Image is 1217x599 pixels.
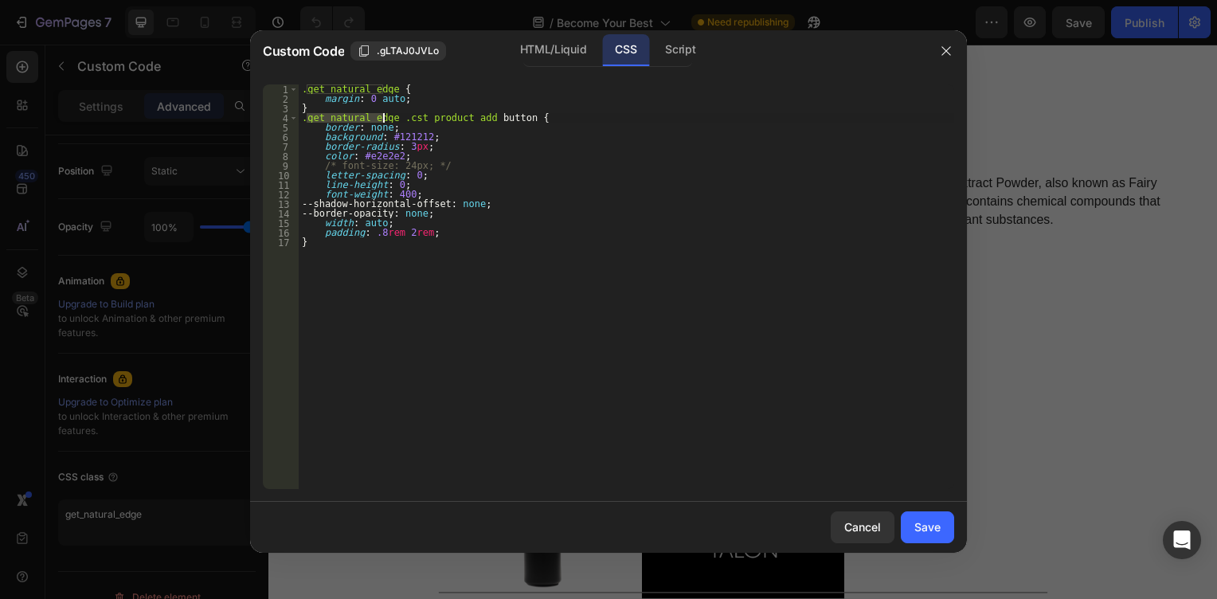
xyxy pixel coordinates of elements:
button: Save [901,511,954,543]
div: 5 [263,123,299,132]
div: 13 [263,199,299,209]
button: .gLTAJ0JVLo [350,41,446,61]
div: Save [914,519,941,535]
div: 2 [263,94,299,104]
div: 1 [263,84,299,94]
div: 11 [263,180,299,190]
strong: Our Natural Ingredients [299,69,657,103]
p: Publish the page to see the content. [389,213,566,229]
div: 3 [263,104,299,113]
div: 14 [263,209,299,218]
p: Other [581,499,783,515]
div: 9 [263,161,299,170]
span: Custom Code [263,41,344,61]
div: Open Intercom Messenger [1163,521,1201,559]
img: gempages_563670937065489170-3e47434e-f8b9-4475-a5af-6c2b606723c5.png [440,499,515,521]
div: 6 [263,132,299,142]
div: Custom Code [409,178,476,192]
div: CSS [602,34,649,66]
div: HTML/Liquid [507,34,599,66]
strong: Why ambitious men choose [PERSON_NAME] [271,338,685,417]
span: Discover the power of a traditional remedy that has been valued for centuries in [MEDICAL_DATA]: ... [57,133,898,184]
div: 15 [263,218,299,228]
button: Cancel [831,511,894,543]
div: 16 [263,228,299,237]
div: 8 [263,151,299,161]
div: 7 [263,142,299,151]
span: .gLTAJ0JVLo [377,44,439,58]
div: Cancel [844,519,881,535]
div: 10 [263,170,299,180]
div: 12 [263,190,299,199]
div: 17 [263,237,299,247]
div: 4 [263,113,299,123]
div: Script [652,34,708,66]
img: gempages_563670937065489170-dcf8c6ec-6131-4634-ab72-fed4b4f011d6.png [222,462,324,553]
